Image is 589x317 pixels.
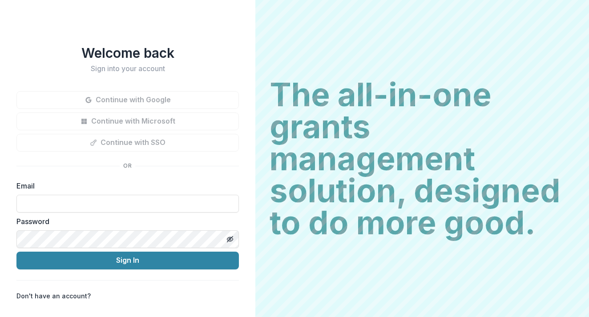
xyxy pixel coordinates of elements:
[16,252,239,269] button: Sign In
[16,291,91,301] p: Don't have an account?
[16,112,239,130] button: Continue with Microsoft
[16,216,234,227] label: Password
[16,64,239,73] h2: Sign into your account
[16,134,239,152] button: Continue with SSO
[16,181,234,191] label: Email
[16,45,239,61] h1: Welcome back
[16,91,239,109] button: Continue with Google
[223,232,237,246] button: Toggle password visibility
